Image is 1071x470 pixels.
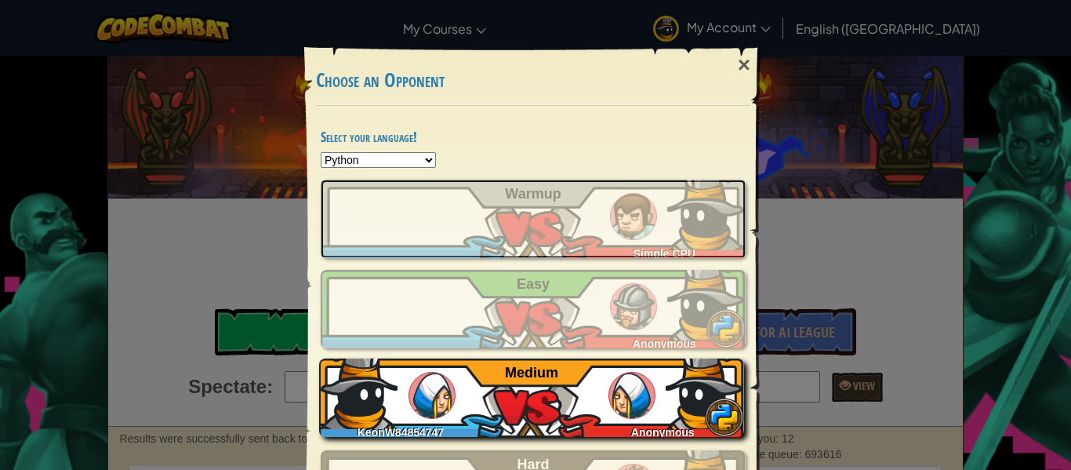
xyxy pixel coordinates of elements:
[667,262,746,341] img: EHwRAAAAAAZJREFUAwBWjRJoinQqegAAAABJRU5ErkJggg==
[631,426,695,439] span: Anonymous
[610,193,657,240] img: humans_ladder_tutorial.png
[505,365,558,381] span: Medium
[321,359,746,437] a: KeonW84854747Anonymous
[608,372,655,419] img: humans_ladder_medium.png
[316,70,750,91] h3: Choose an Opponent
[321,129,746,144] h4: Select your language!
[726,42,762,88] div: ×
[358,426,445,439] span: KeonW84854747
[505,186,561,202] span: Warmup
[634,247,695,260] span: Simple CPU
[517,276,550,292] span: Easy
[610,283,657,330] img: humans_ladder_easy.png
[667,172,746,250] img: EHwRAAAAAAZJREFUAwBWjRJoinQqegAAAABJRU5ErkJggg==
[408,372,456,419] img: humans_ladder_medium.png
[633,337,696,350] span: Anonymous
[321,270,746,348] a: Anonymous
[319,351,398,429] img: EHwRAAAAAAZJREFUAwBWjRJoinQqegAAAABJRU5ErkJggg==
[666,351,744,429] img: EHwRAAAAAAZJREFUAwBWjRJoinQqegAAAABJRU5ErkJggg==
[321,180,746,258] a: Simple CPU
